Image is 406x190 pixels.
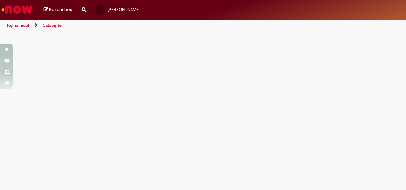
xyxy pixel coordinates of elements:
span: [PERSON_NAME] [108,7,140,12]
a: Catalog Item [43,23,64,28]
ul: Trilhas de página [5,20,266,31]
span: Rascunhos [49,6,72,12]
a: Rascunhos [44,7,72,13]
a: Página inicial [7,23,29,28]
img: ServiceNow [1,3,34,16]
